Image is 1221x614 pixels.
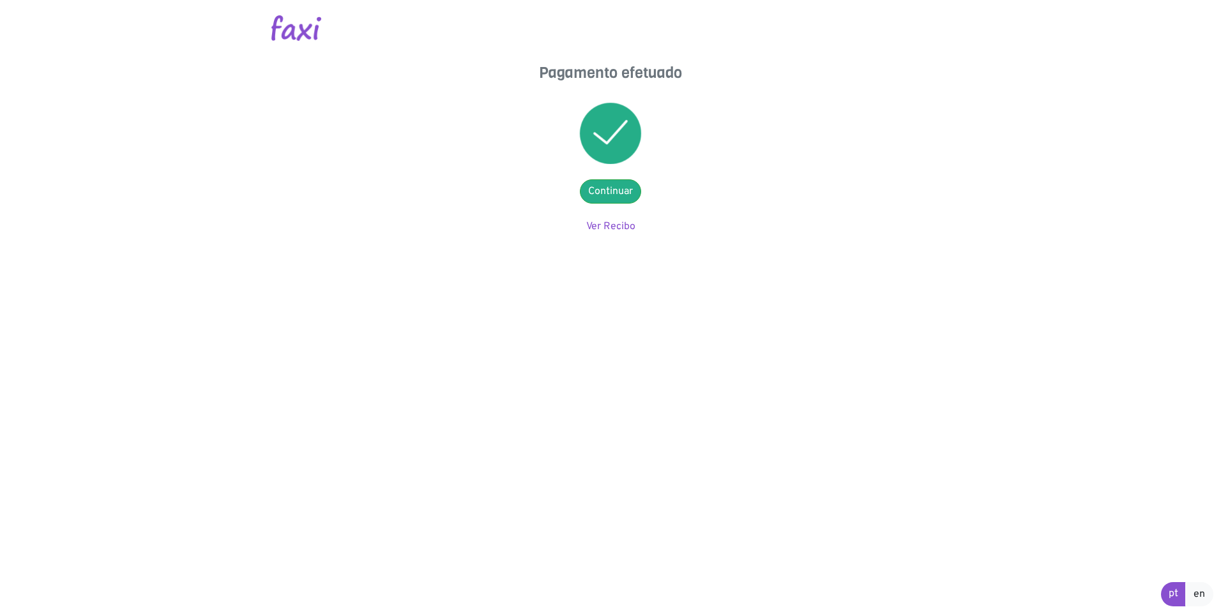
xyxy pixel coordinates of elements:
[1185,582,1213,606] a: en
[586,220,635,233] a: Ver Recibo
[580,179,641,204] a: Continuar
[483,64,738,82] h4: Pagamento efetuado
[580,103,641,164] img: success
[1161,582,1186,606] a: pt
